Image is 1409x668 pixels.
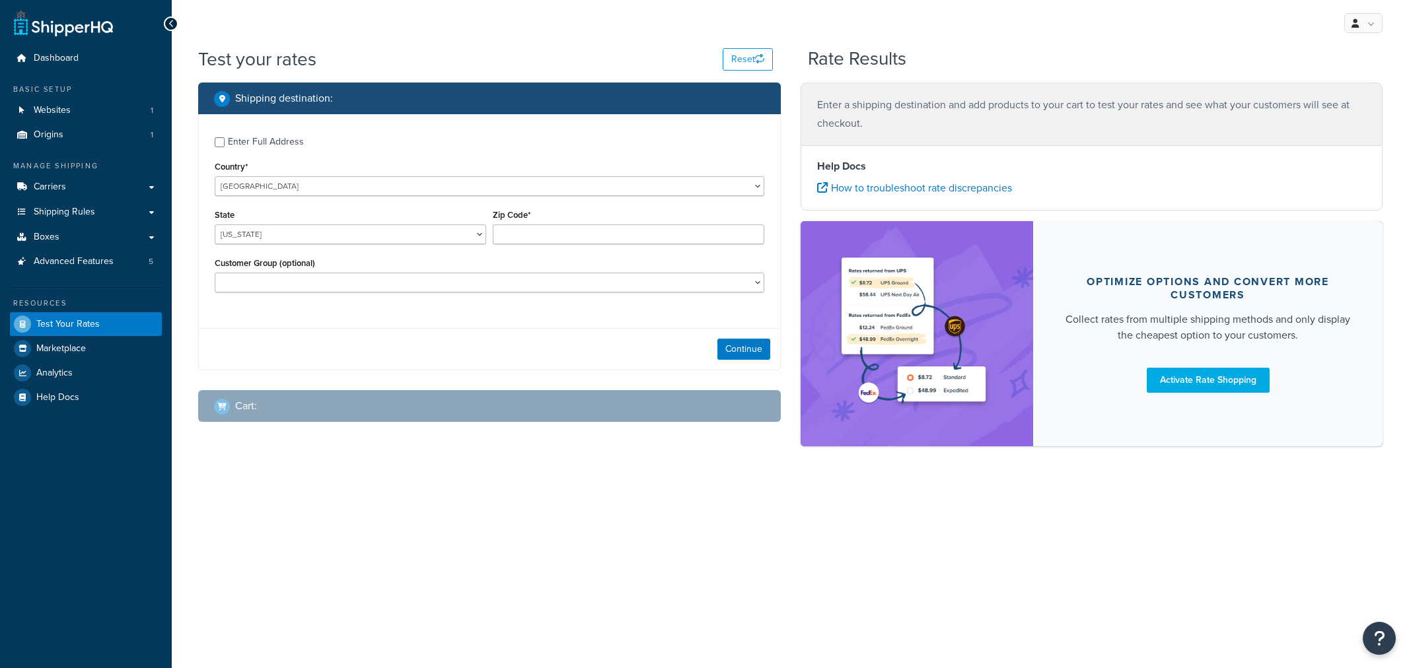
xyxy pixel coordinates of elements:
span: 5 [149,256,153,267]
span: Websites [34,105,71,116]
a: Websites1 [10,98,162,123]
div: Optimize options and convert more customers [1065,275,1351,302]
li: Origins [10,123,162,147]
p: Enter a shipping destination and add products to your cart to test your rates and see what your c... [817,96,1367,133]
span: Boxes [34,232,59,243]
label: Customer Group (optional) [215,258,315,268]
h4: Help Docs [817,158,1367,174]
div: Resources [10,298,162,309]
h2: Rate Results [808,49,906,69]
a: Origins1 [10,123,162,147]
a: Advanced Features5 [10,250,162,274]
a: Activate Rate Shopping [1147,368,1270,393]
div: Collect rates from multiple shipping methods and only display the cheapest option to your customers. [1065,312,1351,343]
li: Advanced Features [10,250,162,274]
span: Test Your Rates [36,319,100,330]
div: Enter Full Address [228,133,304,151]
span: 1 [151,105,153,116]
span: 1 [151,129,153,141]
img: feature-image-rateshop-7084cbbcb2e67ef1d54c2e976f0e592697130d5817b016cf7cc7e13314366067.png [834,241,999,426]
div: Basic Setup [10,84,162,95]
div: Manage Shipping [10,160,162,172]
button: Continue [717,339,770,360]
button: Reset [723,48,773,71]
a: Help Docs [10,385,162,409]
label: Zip Code* [493,210,530,220]
h2: Cart : [235,400,257,412]
a: Shipping Rules [10,200,162,224]
label: Country* [215,162,248,172]
span: Origins [34,129,63,141]
li: Websites [10,98,162,123]
span: Advanced Features [34,256,114,267]
label: State [215,210,235,220]
a: Marketplace [10,337,162,360]
input: Enter Full Address [215,137,225,147]
a: Test Your Rates [10,312,162,336]
a: Boxes [10,225,162,250]
span: Analytics [36,368,73,379]
span: Carriers [34,182,66,193]
span: Shipping Rules [34,207,95,218]
a: Analytics [10,361,162,385]
a: Dashboard [10,46,162,71]
span: Help Docs [36,392,79,403]
h2: Shipping destination : [235,92,333,104]
a: How to troubleshoot rate discrepancies [817,180,1012,195]
span: Dashboard [34,53,79,64]
button: Open Resource Center [1363,622,1396,655]
h1: Test your rates [198,46,316,72]
span: Marketplace [36,343,86,354]
a: Carriers [10,175,162,199]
